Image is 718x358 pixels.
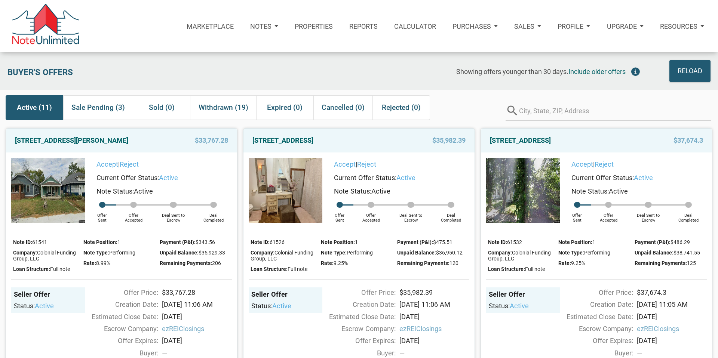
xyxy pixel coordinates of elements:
[295,22,333,30] p: Properties
[160,260,212,266] span: Remaining Payments:
[506,13,549,40] button: Sales
[96,174,159,182] span: Current Offer Status:
[160,239,196,245] span: Payment (P&I):
[109,250,135,256] span: Performing
[267,101,303,114] span: Expired (0)
[556,312,633,322] div: Estimated Close Date:
[134,187,153,195] span: Active
[158,312,236,322] div: [DATE]
[389,208,433,223] div: Deal Sent to Escrow
[120,160,139,168] a: Reject
[673,250,700,256] span: $38,741.55
[490,134,551,147] a: [STREET_ADDRESS]
[444,13,506,40] a: Purchases
[669,60,711,82] button: Reload
[558,250,584,256] span: Note Type:
[349,22,378,30] p: Reports
[83,260,96,266] span: Rate:
[196,239,215,245] span: $343.56
[633,287,711,297] div: $37,674.3
[556,336,633,346] div: Offer Expires:
[117,239,120,245] span: 1
[397,250,436,256] span: Unpaid Balance:
[436,250,463,256] span: $36,950.12
[519,101,711,121] input: City, State, ZIP, Address
[449,260,458,266] span: 120
[510,302,529,310] span: active
[486,158,560,223] img: 575636
[319,312,396,322] div: Estimated Close Date:
[334,174,396,182] span: Current Offer Status:
[326,208,353,223] div: Offer Sent
[334,260,348,266] span: 9.25%
[162,324,232,334] span: ezREIClosings
[556,348,633,358] div: Buyer:
[81,324,159,334] div: Escrow Company:
[571,260,585,266] span: 9.25%
[6,95,63,120] div: Active (11)
[158,299,236,309] div: [DATE] 11:06 AM
[687,260,696,266] span: 125
[382,101,421,114] span: Rejected (0)
[35,302,54,310] span: active
[159,174,178,182] span: active
[549,13,598,40] button: Profile
[396,174,415,182] span: active
[250,22,271,30] p: Notes
[11,4,80,49] img: NoteUnlimited
[149,101,175,114] span: Sold (0)
[399,348,469,358] div: —
[396,287,473,297] div: $35,982.39
[63,95,133,120] div: Sale Pending (3)
[81,336,159,346] div: Offer Expires:
[242,13,286,40] a: Notes
[591,208,626,223] div: Offer Accepted
[633,312,711,322] div: [DATE]
[635,239,671,245] span: Payment (P&I):
[357,160,376,168] a: Reject
[50,266,70,272] span: Full note
[571,160,593,168] a: Accept
[396,299,473,309] div: [DATE] 11:06 AM
[514,22,534,30] p: Sales
[652,13,712,40] button: Resources
[396,336,473,346] div: [DATE]
[212,260,221,266] span: 206
[96,160,118,168] a: Accept
[319,324,396,334] div: Escrow Company:
[251,250,313,262] span: Colonial Funding Group, LLC
[96,160,139,168] span: |
[11,158,85,223] img: 575434
[571,160,614,168] span: |
[599,13,652,40] button: Upgrade
[321,239,355,245] span: Note Position:
[322,101,365,114] span: Cancelled (0)
[386,13,444,40] a: Calculator
[456,68,568,75] span: Showing offers younger than 30 days.
[81,287,159,297] div: Offer Price:
[556,299,633,309] div: Creation Date:
[633,299,711,309] div: [DATE] 11:05 AM
[353,208,389,223] div: Offer Accepted
[256,95,314,120] div: Expired (0)
[637,324,707,334] span: ezREIClosings
[394,22,436,30] p: Calculator
[371,187,390,195] span: Active
[158,336,236,346] div: [DATE]
[199,250,225,256] span: $35,929.33
[397,239,433,245] span: Payment (P&I):
[288,266,307,272] span: Full note
[341,13,386,40] button: Reports
[32,239,47,245] span: 61541
[319,299,396,309] div: Creation Date:
[14,302,35,310] span: Status:
[321,260,334,266] span: Rate:
[564,208,591,223] div: Offer Sent
[13,266,50,272] span: Loan Structure:
[319,348,396,358] div: Buyer:
[286,13,341,40] a: Properties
